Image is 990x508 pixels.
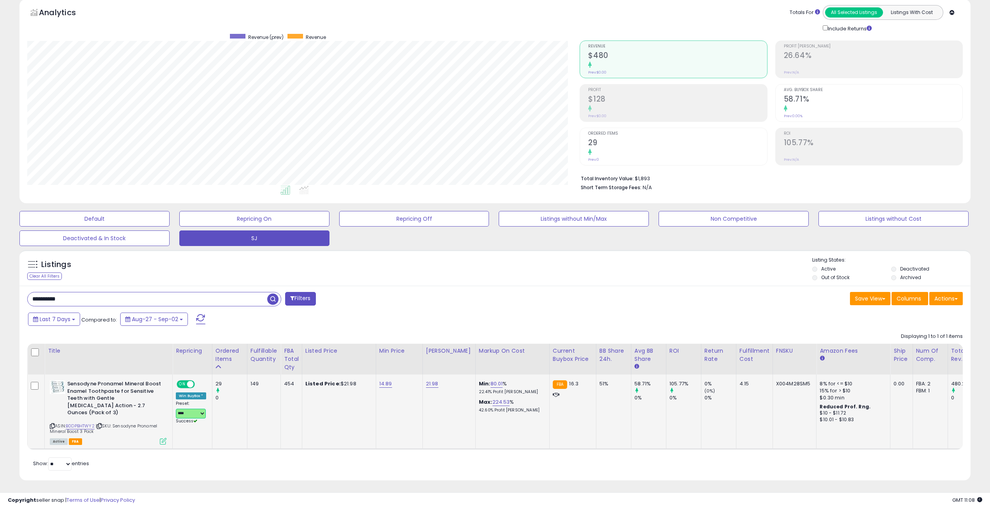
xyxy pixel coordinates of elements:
button: Save View [850,292,890,305]
div: ROI [669,347,698,355]
div: Amazon Fees [820,347,887,355]
div: Num of Comp. [916,347,944,363]
small: Prev: 0.00% [784,114,803,118]
div: Displaying 1 to 1 of 1 items [901,333,963,340]
span: Columns [897,295,921,302]
div: Current Buybox Price [553,347,593,363]
small: Prev: 0 [588,157,599,162]
b: Min: [479,380,491,387]
a: B0DPBHTWY2 [66,423,95,429]
div: 454 [284,380,296,387]
span: N/A [643,184,652,191]
div: 4.15 [739,380,767,387]
a: 14.89 [379,380,392,388]
li: $1,893 [581,173,957,183]
h2: 26.64% [784,51,962,62]
button: SJ [179,230,329,246]
div: FBA Total Qty [284,347,299,371]
h2: 105.77% [784,138,962,149]
div: 0 [951,394,983,401]
span: | SKU: Sensodyne Pronamel Mineral Boost 3 Pack [50,423,157,434]
span: Avg. Buybox Share [784,88,962,92]
a: Privacy Policy [101,496,135,504]
button: Listings With Cost [883,7,941,18]
button: Last 7 Days [28,313,80,326]
div: Min Price [379,347,419,355]
div: 58.71% [634,380,666,387]
div: $10.01 - $10.83 [820,417,884,423]
div: seller snap | | [8,497,135,504]
span: Revenue [588,44,767,49]
div: Listed Price [305,347,373,355]
b: Short Term Storage Fees: [581,184,641,191]
b: Total Inventory Value: [581,175,634,182]
div: 8% for <= $10 [820,380,884,387]
div: Title [48,347,169,355]
span: All listings currently available for purchase on Amazon [50,438,68,445]
p: 42.60% Profit [PERSON_NAME] [479,408,543,413]
b: Max: [479,398,492,406]
h2: $128 [588,95,767,105]
small: Prev: $0.00 [588,70,606,75]
div: FBM: 1 [916,387,942,394]
div: Fulfillable Quantity [251,347,277,363]
div: 0.00 [894,380,906,387]
div: Win BuyBox * [176,392,206,399]
b: Listed Price: [305,380,341,387]
div: 0% [669,394,701,401]
small: Prev: $0.00 [588,114,606,118]
h5: Listings [41,259,71,270]
div: 0 [216,394,247,401]
div: BB Share 24h. [599,347,628,363]
small: Prev: N/A [784,157,799,162]
div: 149 [251,380,275,387]
button: Listings without Cost [818,211,969,227]
h5: Analytics [39,7,91,20]
p: 22.41% Profit [PERSON_NAME] [479,389,543,395]
div: 0% [634,394,666,401]
label: Out of Stock [821,274,850,281]
span: 2025-09-10 11:08 GMT [952,496,982,504]
div: Ship Price [894,347,909,363]
div: 0% [704,394,736,401]
div: Ordered Items [216,347,244,363]
div: 480.23 [951,380,983,387]
span: Revenue [306,34,326,40]
strong: Copyright [8,496,36,504]
span: Compared to: [81,316,117,323]
div: 29 [216,380,247,387]
div: % [479,380,543,395]
b: Reduced Prof. Rng. [820,403,871,410]
small: Prev: N/A [784,70,799,75]
button: Filters [285,292,315,306]
button: Default [19,211,170,227]
span: Last 7 Days [40,315,70,323]
div: Repricing [176,347,209,355]
div: Totals For [790,9,820,16]
div: FNSKU [776,347,813,355]
a: 80.01 [491,380,503,388]
label: Archived [900,274,921,281]
img: 51Csqf1IUXL._SL40_.jpg [50,380,65,394]
div: Preset: [176,401,206,424]
small: Amazon Fees. [820,355,824,362]
span: Ordered Items [588,132,767,136]
a: 21.98 [426,380,438,388]
th: The percentage added to the cost of goods (COGS) that forms the calculator for Min & Max prices. [475,344,549,374]
span: Aug-27 - Sep-02 [132,315,178,323]
div: Total Rev. [951,347,979,363]
div: 15% for > $10 [820,387,884,394]
div: $0.30 min [820,394,884,401]
span: Success [176,418,197,424]
div: 51% [599,380,625,387]
button: Aug-27 - Sep-02 [120,313,188,326]
span: Profit [PERSON_NAME] [784,44,962,49]
small: Avg BB Share. [634,363,639,370]
button: Repricing On [179,211,329,227]
span: ON [177,381,187,388]
button: All Selected Listings [825,7,883,18]
div: Markup on Cost [479,347,546,355]
button: Repricing Off [339,211,489,227]
a: 224.53 [492,398,510,406]
div: Fulfillment Cost [739,347,769,363]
